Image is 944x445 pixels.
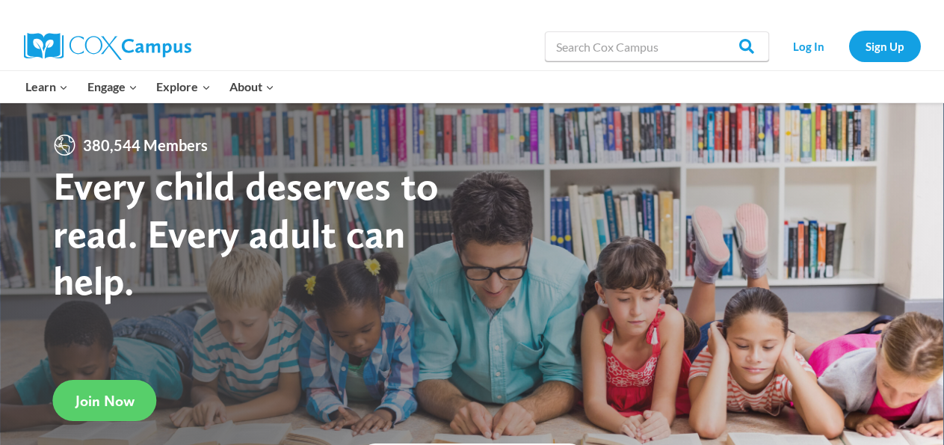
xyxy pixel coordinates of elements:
[25,77,68,96] span: Learn
[545,31,769,61] input: Search Cox Campus
[156,77,210,96] span: Explore
[849,31,921,61] a: Sign Up
[229,77,274,96] span: About
[53,162,439,304] strong: Every child deserves to read. Every adult can help.
[53,380,157,421] a: Join Now
[24,33,191,60] img: Cox Campus
[16,71,284,102] nav: Primary Navigation
[77,133,214,157] span: 380,544 Members
[777,31,921,61] nav: Secondary Navigation
[75,392,135,410] span: Join Now
[777,31,842,61] a: Log In
[87,77,138,96] span: Engage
